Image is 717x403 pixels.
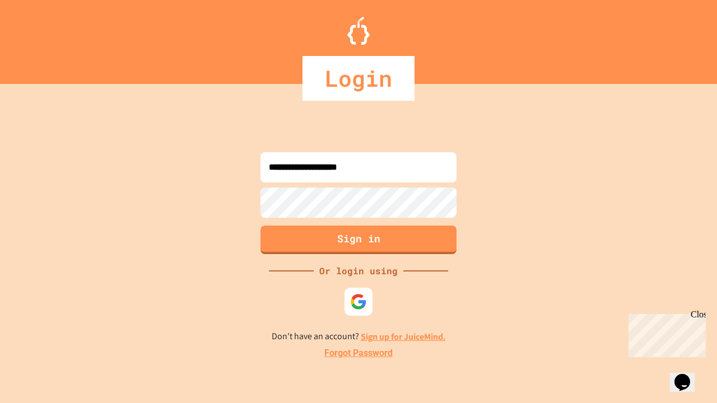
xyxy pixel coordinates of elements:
img: Logo.svg [347,17,370,45]
img: google-icon.svg [350,293,367,310]
iframe: chat widget [624,310,706,357]
a: Forgot Password [324,346,393,360]
p: Don't have an account? [272,330,446,344]
div: Or login using [314,264,403,278]
iframe: chat widget [670,358,706,392]
div: Chat with us now!Close [4,4,77,71]
a: Sign up for JuiceMind. [361,331,446,343]
button: Sign in [260,226,457,254]
div: Login [302,56,415,101]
